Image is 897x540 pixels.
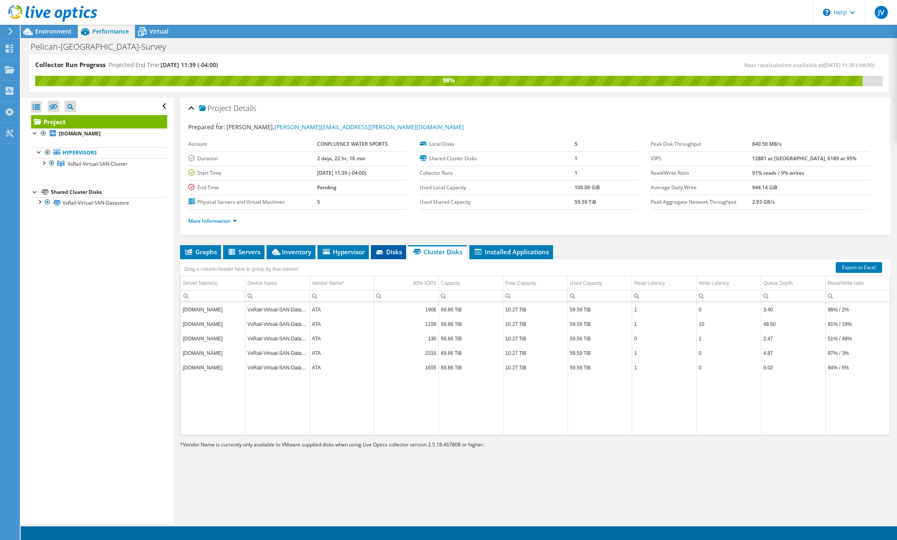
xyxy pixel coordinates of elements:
td: Read Latency Column [632,276,697,291]
td: Column Read/Write ratio, Value 98% / 2% [825,302,890,317]
td: Column Vendor Name*, Value ATA [310,317,374,331]
span: Graphs [184,248,217,256]
a: Hypervisors [31,147,167,158]
label: Local Disks [420,140,575,148]
span: [DATE] 11:39 (-04:00) [823,61,874,69]
td: Column Free Capacity, Value 10.27 TiB [503,346,568,360]
td: Column Capacity, Value 69.86 TiB [439,346,503,360]
td: Column Vendor Name*, Value ATA [310,346,374,360]
a: [PERSON_NAME][EMAIL_ADDRESS][PERSON_NAME][DOMAIN_NAME] [274,123,464,131]
td: Column Device Name, Value VxRail-Virtual-SAN-Datastore [245,302,310,317]
td: Column Capacity, Value 69.86 TiB [439,331,503,346]
label: IOPS [651,154,752,163]
td: Column Used Capacity, Value 59.59 TiB [568,302,632,317]
h1: Pelican-[GEOGRAPHIC_DATA]-Survey [27,42,179,51]
td: Read/Write ratio Column [825,276,890,291]
div: Used Capacity [570,278,602,288]
td: Column Server Name(s), Value dc-vxhost-01.kayaker.com [180,331,245,346]
span: Servers [227,248,260,256]
span: VxRail-Virtual-SAN-Cluster [67,160,127,167]
label: Shared Cluster Disks [420,154,575,163]
b: 5 [317,198,320,205]
td: Column Queue Depth, Value 3.40 [761,302,825,317]
label: Average Daily Write [651,183,752,192]
b: 840.50 MB/s [752,140,782,147]
td: Column Read Latency, Value 1 [632,346,697,360]
a: Export to Excel [836,262,882,273]
td: Column 95% IOPS, Value 1159 [374,317,439,331]
td: Column Read Latency, Value 0 [632,331,697,346]
label: Prepared for: [188,123,225,131]
label: Physical Servers and Virtual Machines [188,198,317,206]
td: Column Read/Write ratio, Value 51% / 49% [825,331,890,346]
b: 2 days, 22 hr, 16 min [317,155,366,162]
td: Column Vendor Name*, Value ATA [310,302,374,317]
td: Column Free Capacity, Value 10.27 TiB [503,360,568,375]
td: Column Write Latency, Value 1 [697,331,761,346]
td: Column Free Capacity, Filter cell [503,290,568,301]
h4: Projected End Time: [109,60,218,70]
div: Capacity [441,278,460,288]
td: Vendor Name* Column [310,276,374,291]
td: Column Read Latency, Filter cell [632,290,697,301]
div: Data grid [180,259,890,435]
td: Column Capacity, Value 69.86 TiB [439,302,503,317]
div: Vendor Name* [312,278,344,288]
td: Server Name(s) Column [180,276,245,291]
td: Column 95% IOPS, Value 1906 [374,302,439,317]
td: Column Free Capacity, Value 10.27 TiB [503,331,568,346]
span: Project [199,104,231,113]
span: Inventory [271,248,311,256]
b: [DOMAIN_NAME] [59,130,101,137]
span: Environment [35,27,72,35]
td: Column Vendor Name*, Filter cell [310,290,374,301]
td: Column Read Latency, Value 1 [632,302,697,317]
a: More Information [188,217,237,224]
div: Shared Cluster Disks [51,187,167,197]
span: Cluster Disks [412,248,462,256]
td: Column Read Latency, Value 1 [632,317,697,331]
td: Column Capacity, Value 69.86 TiB [439,317,503,331]
td: Column 95% IOPS, Value 2316 [374,346,439,360]
td: Column Device Name, Value VxRail-Virtual-SAN-Datastore [245,331,310,346]
div: 98% [35,76,863,85]
td: Column 95% IOPS, Filter cell [374,290,439,301]
td: Column 95% IOPS, Value 1655 [374,360,439,375]
b: 100.00 GiB [575,184,600,191]
label: End Time [188,183,317,192]
label: Used Local Capacity [420,183,575,192]
td: Column Capacity, Value 69.86 TiB [439,360,503,375]
td: Column Server Name(s), Value dc-vxhost-04.kayaker.com [180,360,245,375]
td: Column 95% IOPS, Value 130 [374,331,439,346]
td: Column Server Name(s), Value dc-vxhost-05.kayaker.com [180,302,245,317]
label: Account [188,140,317,148]
svg: \n [823,9,830,16]
td: Column Read/Write ratio, Value 94% / 6% [825,360,890,375]
td: Column Device Name, Value VxRail-Virtual-SAN-Datastore [245,346,310,360]
b: 12881 at [GEOGRAPHIC_DATA], 6189 at 95% [752,155,856,162]
td: Column Queue Depth, Value 9.02 [761,360,825,375]
label: Used Shared Capacity [420,198,575,206]
td: Column Read/Write ratio, Value 81% / 19% [825,317,890,331]
td: Column Free Capacity, Value 10.27 TiB [503,302,568,317]
td: Capacity Column [439,276,503,291]
td: Column Queue Depth, Value 48.50 [761,317,825,331]
td: Column Write Latency, Value 0 [697,302,761,317]
td: Column Write Latency, Value 0 [697,346,761,360]
td: Column Write Latency, Filter cell [697,290,761,301]
b: 5 [575,140,577,147]
span: [PERSON_NAME], [226,123,464,131]
div: Queue Depth [763,278,793,288]
div: Free Capacity [505,278,536,288]
span: JV [875,6,888,19]
b: 1 [575,155,577,162]
td: Column Vendor Name*, Value ATA [310,360,374,375]
span: Disks [375,248,402,256]
td: Column Vendor Name*, Value ATA [310,331,374,346]
span: Installed Applications [474,248,549,256]
label: Collector Runs [420,169,575,177]
td: Column Server Name(s), Value dc-vxhost-03.kayaker.com [180,346,245,360]
td: Column Write Latency, Value 0 [697,360,761,375]
div: Server Name(s) [183,278,218,288]
a: Project [31,115,167,128]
